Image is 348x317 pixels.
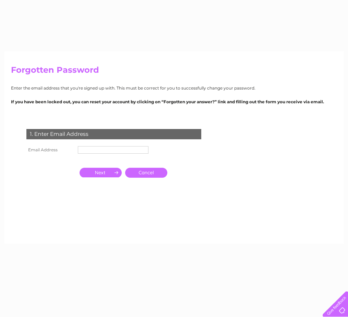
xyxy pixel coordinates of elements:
a: Cancel [125,168,167,178]
th: Email Address [25,144,76,155]
p: If you have been locked out, you can reset your account by clicking on “Forgotten your answer?” l... [11,98,337,105]
h2: Forgotten Password [11,65,337,78]
p: Enter the email address that you're signed up with. This must be correct for you to successfully ... [11,85,337,91]
div: 1. Enter Email Address [26,129,201,139]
